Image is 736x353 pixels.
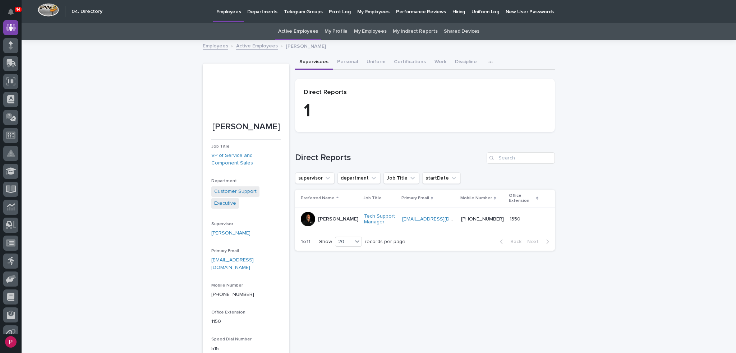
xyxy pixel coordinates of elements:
button: Uniform [362,55,390,70]
div: 20 [335,238,353,246]
button: Work [430,55,451,70]
p: records per page [365,239,405,245]
button: Certifications [390,55,430,70]
a: Active Employees [236,41,278,50]
p: Direct Reports [304,89,546,97]
a: Active Employees [278,23,318,40]
a: VP of Service and Component Sales [211,152,281,167]
div: Notifications44 [9,9,18,20]
tr: [PERSON_NAME]Tech Support Manager [EMAIL_ADDRESS][DOMAIN_NAME] [PHONE_NUMBER]13501350 [295,207,555,231]
span: Office Extension [211,310,245,315]
span: Back [506,239,521,244]
a: [PHONE_NUMBER] [461,217,504,222]
p: [PERSON_NAME] [286,42,326,50]
p: 1350 [510,215,522,222]
h1: Direct Reports [295,153,484,163]
button: supervisor [295,172,335,184]
p: [PERSON_NAME] [211,122,281,132]
p: 1 [304,101,546,122]
a: [PHONE_NUMBER] [211,292,254,297]
button: Notifications [3,4,18,19]
h2: 04. Directory [72,9,102,15]
input: Search [487,152,555,164]
button: Job Title [383,172,419,184]
p: 44 [16,7,20,12]
button: Discipline [451,55,481,70]
button: department [337,172,381,184]
span: Speed Dial Number [211,337,252,342]
p: Job Title [363,194,382,202]
a: [PERSON_NAME] [211,229,250,237]
p: Primary Email [401,194,429,202]
button: startDate [422,172,461,184]
p: 1 of 1 [295,233,316,251]
a: Shared Devices [444,23,479,40]
button: Next [524,238,555,245]
span: Primary Email [211,249,239,253]
a: My Indirect Reports [393,23,437,40]
p: 1150 [211,318,281,325]
p: Preferred Name [301,194,335,202]
p: [PERSON_NAME] [318,216,358,222]
button: Supervisees [295,55,333,70]
a: Executive [214,200,236,207]
p: Show [319,239,332,245]
a: My Employees [354,23,386,40]
span: Supervisor [211,222,233,226]
button: Back [494,238,524,245]
p: Mobile Number [460,194,492,202]
span: Next [527,239,543,244]
a: Customer Support [214,188,257,195]
p: Office Extension [509,192,534,205]
button: users-avatar [3,334,18,349]
a: Employees [203,41,228,50]
a: My Profile [325,23,348,40]
p: 515 [211,345,281,353]
span: Mobile Number [211,283,243,288]
span: Job Title [211,144,230,149]
button: Personal [333,55,362,70]
img: Workspace Logo [38,3,59,17]
a: [EMAIL_ADDRESS][DOMAIN_NAME] [402,217,483,222]
a: Tech Support Manager [364,213,396,226]
a: [EMAIL_ADDRESS][DOMAIN_NAME] [211,257,254,270]
span: Department [211,179,237,183]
